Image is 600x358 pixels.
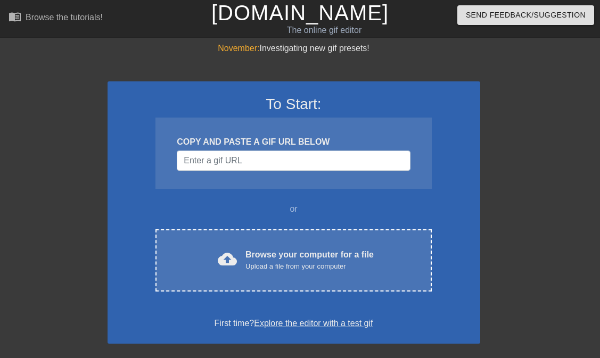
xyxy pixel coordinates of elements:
[245,248,374,272] div: Browse your computer for a file
[9,10,21,23] span: menu_book
[466,9,586,22] span: Send Feedback/Suggestion
[218,44,259,53] span: November:
[9,10,103,27] a: Browse the tutorials!
[177,136,410,148] div: COPY AND PASTE A GIF URL BELOW
[121,317,466,330] div: First time?
[206,24,443,37] div: The online gif editor
[177,151,410,171] input: Username
[254,319,373,328] a: Explore the editor with a test gif
[457,5,594,25] button: Send Feedback/Suggestion
[121,95,466,113] h3: To Start:
[108,42,480,55] div: Investigating new gif presets!
[26,13,103,22] div: Browse the tutorials!
[245,261,374,272] div: Upload a file from your computer
[211,1,389,24] a: [DOMAIN_NAME]
[135,203,453,215] div: or
[218,249,237,269] span: cloud_upload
